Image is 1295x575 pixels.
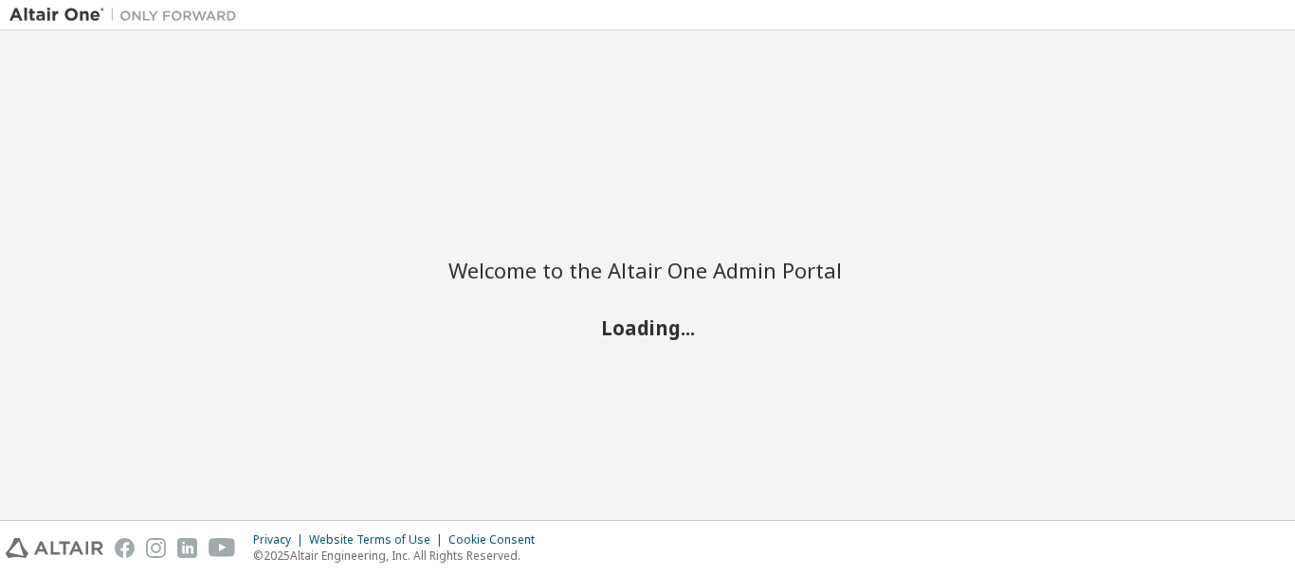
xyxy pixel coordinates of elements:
div: Privacy [253,532,309,548]
div: Cookie Consent [448,532,546,548]
img: linkedin.svg [177,538,197,558]
h2: Loading... [448,314,847,339]
img: facebook.svg [115,538,135,558]
img: Altair One [9,6,246,25]
p: © 2025 Altair Engineering, Inc. All Rights Reserved. [253,548,546,564]
div: Website Terms of Use [309,532,448,548]
img: altair_logo.svg [6,538,103,558]
img: instagram.svg [146,538,166,558]
h2: Welcome to the Altair One Admin Portal [448,257,847,283]
img: youtube.svg [209,538,236,558]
